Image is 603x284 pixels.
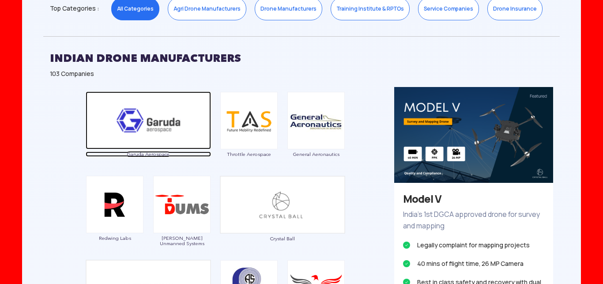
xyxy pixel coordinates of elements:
[86,116,211,157] a: Garuda Aerospace
[86,151,211,157] span: Garuda Aerospace
[86,235,144,241] span: Redwing Labs
[86,176,143,233] img: ic_redwinglabs.png
[153,200,211,246] a: [PERSON_NAME] Unmanned Systems
[153,176,211,233] img: ic_daksha.png
[220,116,278,156] a: Throttle Aerospace
[287,151,345,157] span: General Aeronautics
[220,236,345,241] span: Crystal Ball
[220,151,278,157] span: Throttle Aerospace
[220,92,278,149] img: ic_throttle.png
[287,92,345,149] img: ic_general.png
[394,87,553,183] img: bg_eco_crystal.png
[220,176,345,234] img: ic_crystalball_double.png
[403,239,544,251] li: Legally complaint for mapping projects
[50,69,553,78] div: 103 Companies
[50,47,553,69] h2: INDIAN DRONE MANUFACTURERS
[86,91,211,149] img: ic_garuda_eco.png
[403,257,544,270] li: 40 mins of flight time, 26 MP Camera
[287,116,345,156] a: General Aeronautics
[50,1,99,15] span: Top Categories :
[403,192,544,207] h3: Model V
[86,200,144,241] a: Redwing Labs
[403,209,544,232] p: India’s 1st DGCA approved drone for survey and mapping
[153,235,211,246] span: [PERSON_NAME] Unmanned Systems
[220,200,345,241] a: Crystal Ball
